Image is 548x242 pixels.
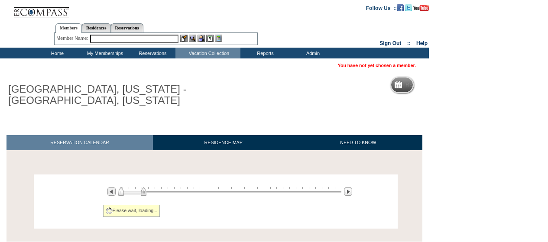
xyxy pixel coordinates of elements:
a: Members [55,23,82,33]
a: NEED TO KNOW [294,135,422,150]
a: Follow us on Twitter [405,5,412,10]
td: My Memberships [80,48,128,58]
img: Next [344,187,352,196]
img: Impersonate [198,35,205,42]
div: Please wait, loading... [103,205,160,217]
td: Reservations [128,48,175,58]
div: Member Name: [56,35,90,42]
a: RESERVATION CALENDAR [6,135,153,150]
a: Residences [82,23,111,32]
a: Reservations [111,23,143,32]
img: b_edit.gif [180,35,188,42]
td: Follow Us :: [366,4,397,11]
img: Become our fan on Facebook [397,4,404,11]
span: You have not yet chosen a member. [338,63,416,68]
td: Admin [288,48,336,58]
td: Reports [240,48,288,58]
h5: Reservation Calendar [405,82,472,88]
img: Reservations [206,35,214,42]
img: Subscribe to our YouTube Channel [413,5,429,11]
img: Previous [107,187,116,196]
h1: [GEOGRAPHIC_DATA], [US_STATE] - [GEOGRAPHIC_DATA], [US_STATE] [6,82,201,108]
td: Home [32,48,80,58]
img: spinner2.gif [106,207,113,214]
a: Subscribe to our YouTube Channel [413,5,429,10]
a: Become our fan on Facebook [397,5,404,10]
a: RESIDENCE MAP [153,135,294,150]
img: View [189,35,196,42]
img: Follow us on Twitter [405,4,412,11]
a: Sign Out [379,40,401,46]
img: b_calculator.gif [215,35,222,42]
td: Vacation Collection [175,48,240,58]
span: :: [407,40,411,46]
a: Help [416,40,428,46]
